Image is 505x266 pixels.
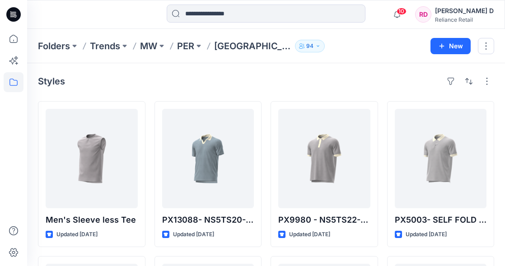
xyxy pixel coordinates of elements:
p: [GEOGRAPHIC_DATA] [214,40,291,52]
p: Updated [DATE] [173,230,214,239]
p: PX13088- NS5TS20- V NECK POLO [162,214,254,226]
a: PX9980 - NS5TS22- POLO TEE [278,109,370,208]
div: Reliance Retail [435,16,494,23]
h4: Styles [38,76,65,87]
p: PX9980 - NS5TS22- POLO TEE [278,214,370,226]
a: PX5003- SELF FOLD PLACKET POLO [395,109,487,208]
a: Folders [38,40,70,52]
a: PER [177,40,194,52]
p: Men's Sleeve less Tee [46,214,138,226]
p: PX5003- SELF FOLD PLACKET POLO [395,214,487,226]
a: PX13088- NS5TS20- V NECK POLO [162,109,254,208]
p: Updated [DATE] [289,230,330,239]
button: 94 [295,40,325,52]
div: [PERSON_NAME] D [435,5,494,16]
a: MW [140,40,157,52]
button: New [430,38,471,54]
span: 10 [397,8,407,15]
a: Men's Sleeve less Tee [46,109,138,208]
p: 94 [306,41,313,51]
p: Updated [DATE] [56,230,98,239]
p: Updated [DATE] [406,230,447,239]
div: RD [415,6,431,23]
a: Trends [90,40,120,52]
